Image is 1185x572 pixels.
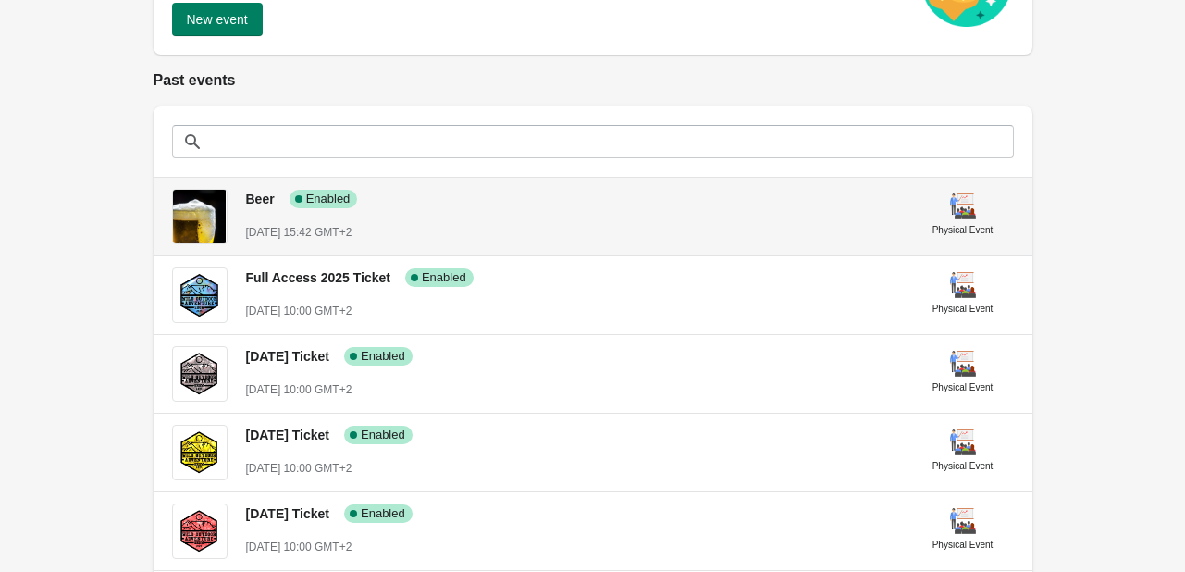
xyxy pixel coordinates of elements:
[932,457,994,476] div: Physical Event
[175,347,223,401] img: 5 December 2025 Ticket
[246,305,352,317] span: [DATE] 10:00 GMT+2
[361,506,405,521] span: Enabled
[246,506,330,521] span: [DATE] Ticket
[246,541,352,553] span: [DATE] 10:00 GMT+2
[306,192,351,206] span: Enabled
[246,192,275,206] span: Beer
[948,349,978,379] img: physical-event-845dc57dcf8a37f45bd70f14adde54f6.png
[948,270,978,300] img: physical-event-845dc57dcf8a37f45bd70f14adde54f6.png
[154,69,1032,92] h2: Past events
[246,428,330,442] span: [DATE] Ticket
[361,349,405,364] span: Enabled
[246,270,390,285] span: Full Access 2025 Ticket
[175,426,223,479] img: 6 December 2025 Ticket
[175,268,223,322] img: Full Access 2025 Ticket
[175,504,223,558] img: 7 December 2025 Ticket
[422,270,466,285] span: Enabled
[173,190,226,243] img: Beer
[246,383,352,396] span: [DATE] 10:00 GMT+2
[948,506,978,536] img: physical-event-845dc57dcf8a37f45bd70f14adde54f6.png
[932,379,994,397] div: Physical Event
[932,300,994,318] div: Physical Event
[932,536,994,554] div: Physical Event
[172,3,263,36] button: New event
[246,226,352,239] span: [DATE] 15:42 GMT+2
[948,428,978,457] img: physical-event-845dc57dcf8a37f45bd70f14adde54f6.png
[246,349,330,364] span: [DATE] Ticket
[361,428,405,442] span: Enabled
[187,12,248,27] span: New event
[246,462,352,475] span: [DATE] 10:00 GMT+2
[932,221,994,240] div: Physical Event
[948,192,978,221] img: physical-event-845dc57dcf8a37f45bd70f14adde54f6.png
